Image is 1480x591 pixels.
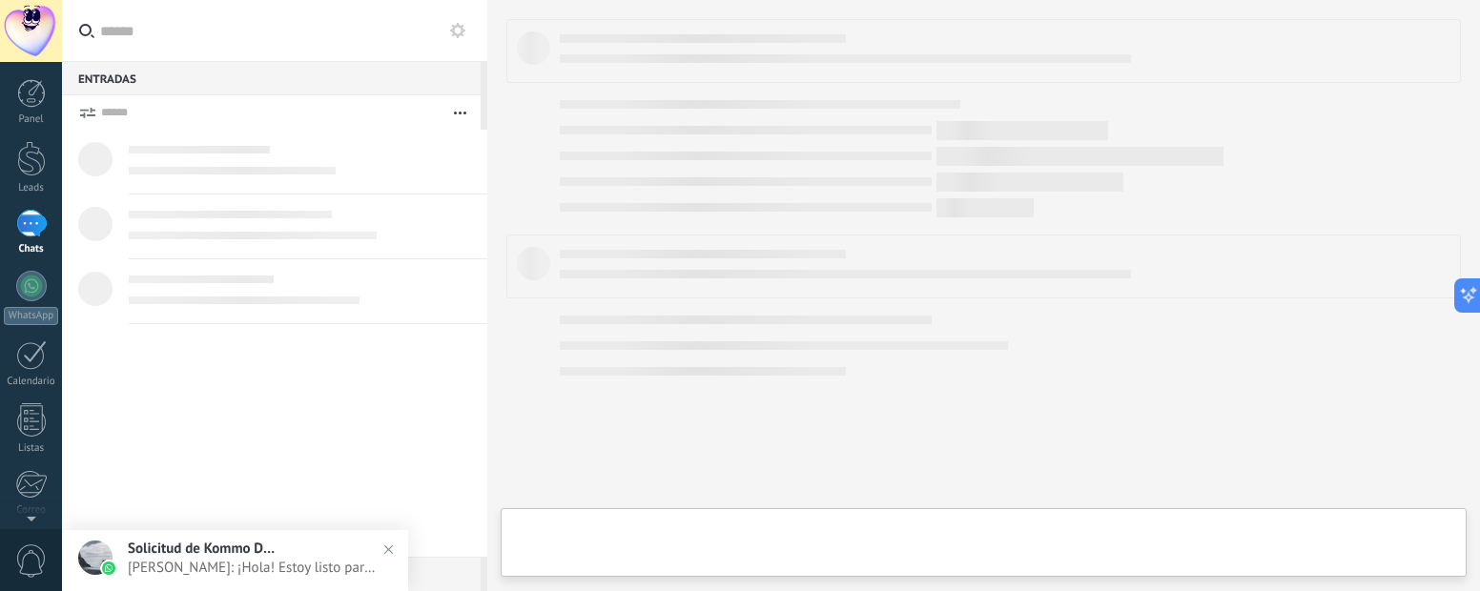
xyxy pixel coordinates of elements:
span: Solicitud de Kommo Demo [128,540,280,558]
button: Más [440,95,481,130]
img: close_notification.svg [375,536,402,563]
div: Calendario [4,376,59,388]
div: Leads [4,182,59,194]
div: Panel [4,113,59,126]
span: [PERSON_NAME]: ¡Hola! Estoy listo para probar WhatsApp en Kommo. Mi código de verificación es CmWwi_ [128,559,380,577]
img: waba.svg [102,561,115,575]
a: Solicitud de Kommo Demo[PERSON_NAME]: ¡Hola! Estoy listo para probar WhatsApp en Kommo. Mi código... [62,530,408,591]
div: Listas [4,442,59,455]
div: Entradas [62,61,481,95]
div: WhatsApp [4,307,58,325]
div: Chats [4,243,59,255]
